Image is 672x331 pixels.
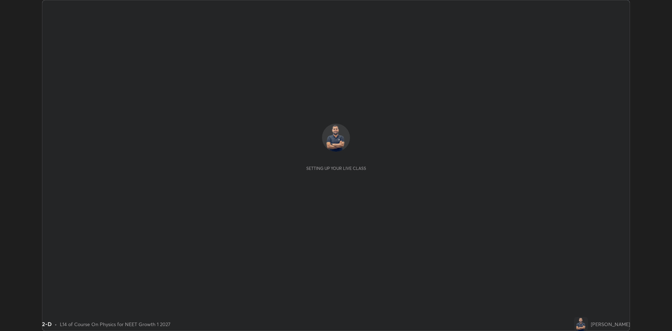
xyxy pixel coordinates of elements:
[322,124,350,152] img: 1e098d1157dd41aeaa8d1c427e49ddca.png
[42,320,52,328] div: 2-D
[60,320,170,328] div: L14 of Course On Physics for NEET Growth 1 2027
[55,320,57,328] div: •
[306,166,366,171] div: Setting up your live class
[591,320,630,328] div: [PERSON_NAME]
[574,317,588,331] img: 1e098d1157dd41aeaa8d1c427e49ddca.png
